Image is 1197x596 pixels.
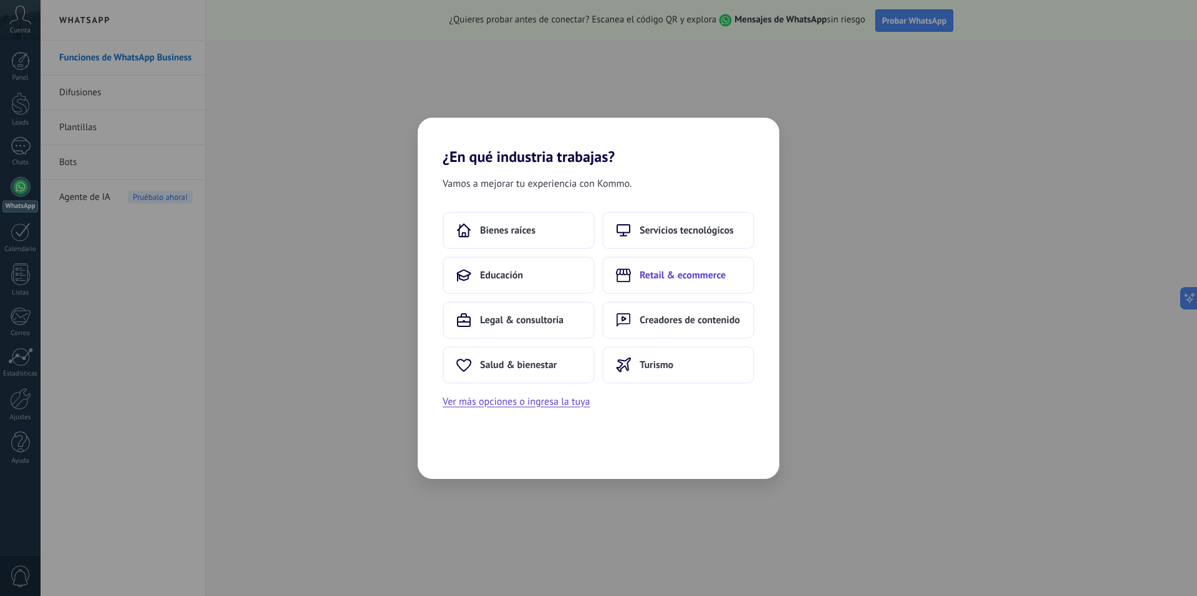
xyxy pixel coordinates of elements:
[602,257,754,294] button: Retail & ecommerce
[480,224,536,237] span: Bienes raíces
[602,212,754,249] button: Servicios tecnológicos
[480,359,557,371] span: Salud & bienestar
[443,301,595,339] button: Legal & consultoría
[443,176,632,192] span: Vamos a mejorar tu experiencia con Kommo.
[443,346,595,384] button: Salud & bienestar
[443,212,595,249] button: Bienes raíces
[480,269,523,281] span: Educación
[443,257,595,294] button: Educación
[640,314,740,326] span: Creadores de contenido
[640,224,734,237] span: Servicios tecnológicos
[602,346,754,384] button: Turismo
[480,314,564,326] span: Legal & consultoría
[602,301,754,339] button: Creadores de contenido
[443,394,590,410] button: Ver más opciones o ingresa la tuya
[640,359,673,371] span: Turismo
[418,118,779,166] h2: ¿En qué industria trabajas?
[640,269,726,281] span: Retail & ecommerce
